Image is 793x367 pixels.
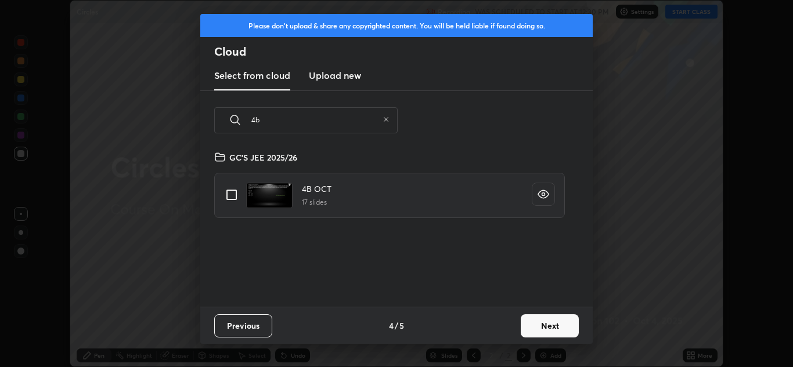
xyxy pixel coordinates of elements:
[214,68,290,82] h3: Select from cloud
[389,319,394,332] h4: 4
[251,95,378,144] input: Search
[399,319,404,332] h4: 5
[229,151,297,163] h4: GC'S JEE 2025/26
[246,183,293,208] img: 1759560741I0IFOM.pdf
[302,183,331,195] h4: 4B OCT
[395,319,398,332] h4: /
[214,44,593,59] h2: Cloud
[309,68,361,82] h3: Upload new
[302,197,331,208] h5: 17 slides
[214,314,272,337] button: Previous
[200,147,579,307] div: grid
[521,314,579,337] button: Next
[200,14,593,37] div: Please don't upload & share any copyrighted content. You will be held liable if found doing so.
